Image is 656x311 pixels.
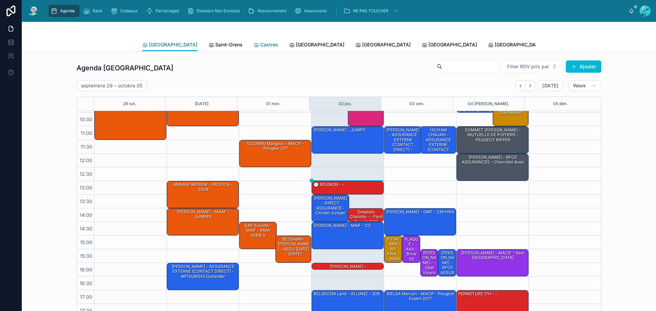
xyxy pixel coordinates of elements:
[277,236,311,257] div: BESSAIAH-[PERSON_NAME] - ASSU [DATE] - [DATE]
[168,182,238,193] div: ANNANE MERIEM - PACIFICA - 2008
[45,3,629,18] div: scrollable content
[501,60,563,73] button: Select Button
[78,267,94,272] span: 16:00
[155,8,179,14] span: Parrainages
[312,222,383,249] div: [PERSON_NAME] - MAIF - C3
[355,39,411,52] a: [GEOGRAPHIC_DATA]
[241,223,276,239] div: SAX Suzette - MAIF - BMW SERIE 5
[362,41,411,48] span: [GEOGRAPHIC_DATA]
[313,223,371,229] div: [PERSON_NAME] - MAIF - C3
[312,127,383,153] div: [PERSON_NAME] - JUMPY
[49,5,80,17] a: Agenda
[384,127,421,153] div: [PERSON_NAME] - ASSURANCE EXTERNE (CONTACT DIRECT) - PEUGEOT Partner
[385,127,421,163] div: [PERSON_NAME] - ASSURANCE EXTERNE (CONTACT DIRECT) - PEUGEOT Partner
[260,41,278,48] span: Castres
[421,250,438,276] div: [PERSON_NAME] - - opel vivaro
[384,236,402,263] div: FITIAVANA NY AINA - - BMW SERIE 1
[312,181,383,194] div: 🕒 RÉUNION - -
[296,41,344,48] span: [GEOGRAPHIC_DATA]
[439,250,455,286] div: [PERSON_NAME] - BPCE ASSURANCES - C4
[167,99,238,126] div: [PERSON_NAME] - PACIFICA - NISSAN QASHQAI
[404,236,420,262] div: PLAQUE - AXA - bmw x5
[240,140,311,167] div: GOUMAN Margaux - MACIF - Peugeot 207
[78,171,94,177] span: 12:30
[457,154,528,181] div: [PERSON_NAME] - BPCE ASSURANCES - Chevrolet aveo
[168,209,238,220] div: [PERSON_NAME] - MAAF - JUMPER
[81,5,107,17] a: Rack
[168,264,238,280] div: [PERSON_NAME] - ASSURANCE EXTERNE (CONTACT DIRECT) - MITSUBISHI Outlander
[304,8,327,14] span: Assurances
[312,263,383,270] div: [PERSON_NAME] - L'[PERSON_NAME] -
[27,5,40,16] img: App logo
[120,8,138,14] span: Cadeaux
[78,185,94,190] span: 13:00
[573,83,586,89] span: Week
[438,250,456,276] div: [PERSON_NAME] - BPCE ASSURANCES - C4
[246,5,291,17] a: Recouvrement
[422,39,477,52] a: [GEOGRAPHIC_DATA]
[289,39,344,52] a: [GEOGRAPHIC_DATA]
[422,127,456,168] div: HICHAM CHAJARI - ASSURANCE EXTERNE (CONTACT DIRECT) - Mercedes Classe A
[569,80,601,91] button: Week
[79,130,94,136] span: 11:00
[348,209,384,222] div: desplats chalotte - - ford transit 2013 mk6
[313,182,345,188] div: 🕒 RÉUNION - -
[78,226,94,231] span: 14:30
[258,8,286,14] span: Recouvrement
[402,236,420,263] div: PLAQUE - AXA - bmw x5
[109,5,142,17] a: Cadeaux
[266,97,281,111] button: 01 mer.
[185,5,245,17] a: Dossiers Non Envoyés
[353,8,388,14] span: NE PAS TOUCHER
[195,97,208,111] button: [DATE]
[123,97,136,111] button: 29 lun.
[240,222,276,249] div: SAX Suzette - MAIF - BMW SERIE 5
[78,239,94,245] span: 15:00
[78,280,94,286] span: 16:30
[538,80,563,91] button: [DATE]
[78,116,94,122] span: 10:30
[339,97,352,111] button: 02 jeu.
[254,39,278,52] a: Castres
[292,5,331,17] a: Assurances
[78,198,94,204] span: 13:30
[495,41,543,48] span: [GEOGRAPHIC_DATA]
[144,5,184,17] a: Parrainages
[95,99,166,140] div: [PERSON_NAME] - MACIF - Q5
[409,97,424,111] button: 03 ven.
[149,41,197,48] span: [GEOGRAPHIC_DATA]
[77,63,173,73] h1: Agenda [GEOGRAPHIC_DATA]
[167,181,238,208] div: ANNANE MERIEM - PACIFICA - 2008
[208,39,243,52] a: Saint-Orens
[457,250,528,276] div: [PERSON_NAME] - MACIF - seat [GEOGRAPHIC_DATA]
[428,41,477,48] span: [GEOGRAPHIC_DATA]
[78,294,94,300] span: 17:00
[458,154,528,166] div: [PERSON_NAME] - BPCE ASSURANCES - Chevrolet aveo
[553,97,568,111] button: 05 dim.
[349,209,383,230] div: desplats chalotte - - ford transit 2013 mk6
[525,81,535,91] button: Next
[241,141,311,152] div: GOUMAN Margaux - MACIF - Peugeot 207
[276,236,311,263] div: BESSAIAH-[PERSON_NAME] - ASSU [DATE] - [DATE]
[312,195,349,222] div: [PERSON_NAME] - DIRECT ASSURANCE - Citroën jumper
[313,291,380,297] div: BELGECEM Larbi - ALLIANZ - 308
[197,8,240,14] span: Dossiers Non Envoyés
[421,127,456,153] div: HICHAM CHAJARI - ASSURANCE EXTERNE (CONTACT DIRECT) - Mercedes Classe A
[458,291,498,297] div: FERMETURE 17H - -
[81,82,142,89] h2: septembre 29 – octobre 05
[385,291,455,302] div: BIELSA Marvyn - MACIF - Peugeot Expert 2017
[488,39,543,52] a: [GEOGRAPHIC_DATA]
[60,8,75,14] span: Agenda
[458,250,528,261] div: [PERSON_NAME] - MACIF - seat [GEOGRAPHIC_DATA]
[142,39,197,52] a: [GEOGRAPHIC_DATA]
[167,209,238,235] div: [PERSON_NAME] - MAAF - JUMPER
[341,5,402,17] a: NE PAS TOUCHER
[78,253,94,259] span: 15:30
[78,212,94,218] span: 14:00
[493,99,529,126] div: [PERSON_NAME] - ORNIKAR - Zoé Renault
